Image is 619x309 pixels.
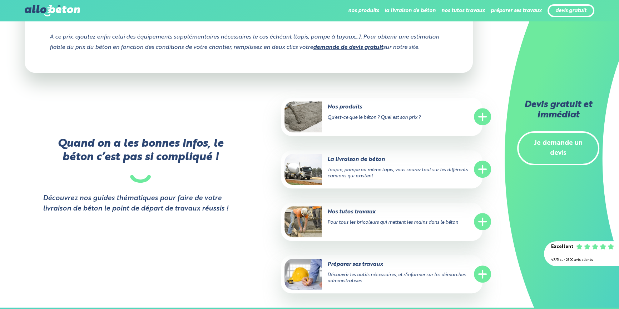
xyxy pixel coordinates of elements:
[284,208,450,216] p: Nos tutos travaux
[284,156,450,163] p: La livraison de béton
[555,8,586,14] a: devis gratuit
[491,2,542,19] li: préparer ses travaux
[284,206,322,237] img: Nos tutos travaux
[284,101,322,132] img: Nos produits
[327,273,466,283] span: Découvrir les outils nécessaires, et s'informer sur les démarches administratives
[327,115,421,120] span: Qu'est-ce que le béton ? Quel est son prix ?
[348,2,379,19] li: nos produits
[385,2,436,19] li: la livraison de béton
[327,168,468,178] span: Toupie, pompe ou même tapis, vous saurez tout sur les différents camions qui existent
[284,259,322,290] img: Préparer ses travaux
[50,34,439,50] i: A ce prix, ajoutez enfin celui des équipements supplémentaires nécessaires le cas échéant (tapis,...
[284,154,322,185] img: La livraison de béton
[284,103,450,111] p: Nos produits
[284,260,450,268] p: Préparer ses travaux
[327,220,458,225] span: Pour tous les bricoleurs qui mettent les mains dans le béton
[441,2,485,19] li: nos tutos travaux
[43,137,238,183] p: Quand on a les bonnes infos, le béton c’est pas si compliqué !
[43,193,236,214] strong: Découvrez nos guides thématiques pour faire de votre livraison de béton le point de départ de tra...
[25,5,80,16] img: allobéton
[313,45,383,50] a: demande de devis gratuit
